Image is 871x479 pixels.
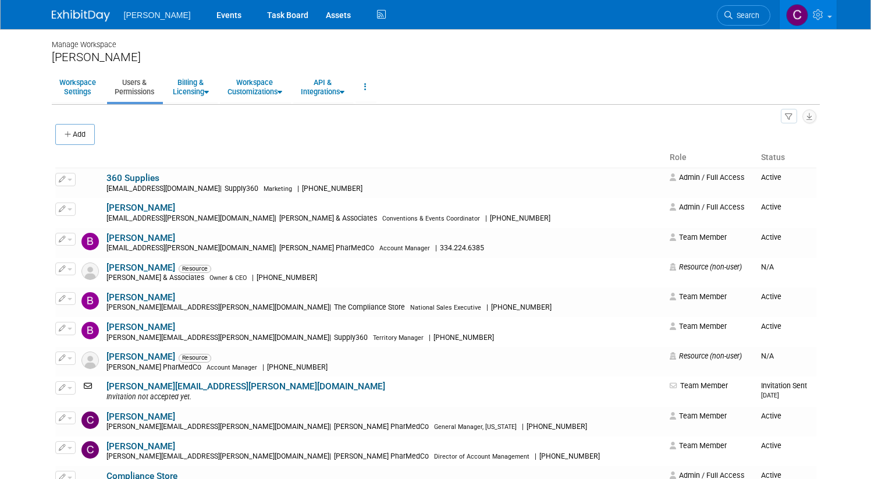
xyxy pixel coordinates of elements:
span: [PERSON_NAME] PharMedCo [106,363,205,371]
a: [PERSON_NAME] [106,292,175,303]
span: | [486,303,488,311]
span: [PERSON_NAME] PharMedCo [276,244,378,252]
span: [PERSON_NAME] & Associates [106,274,208,282]
a: [PERSON_NAME] [106,203,175,213]
a: [PERSON_NAME] [106,441,175,452]
span: Team Member [670,441,727,450]
span: Active [761,233,781,242]
img: Ben Biser [81,233,99,250]
a: [PERSON_NAME] [106,352,175,362]
span: Invitation Sent [761,381,807,399]
span: N/A [761,352,774,360]
span: Supply360 [222,184,262,193]
span: Supply360 [331,333,371,342]
span: General Manager, [US_STATE] [434,423,517,431]
span: Account Manager [379,244,430,252]
span: Marketing [264,185,292,193]
img: Resource [81,262,99,280]
span: | [252,274,254,282]
span: 334.224.6385 [437,244,488,252]
span: Account Manager [207,364,257,371]
span: Admin / Full Access [670,173,745,182]
div: [PERSON_NAME][EMAIL_ADDRESS][PERSON_NAME][DOMAIN_NAME] [106,452,663,462]
a: [PERSON_NAME] [106,262,175,273]
span: Team Member [670,381,728,390]
span: [PHONE_NUMBER] [524,423,591,431]
a: WorkspaceSettings [52,73,104,101]
span: | [329,333,331,342]
span: [PHONE_NUMBER] [488,303,555,311]
span: Search [733,11,759,20]
div: [PERSON_NAME][EMAIL_ADDRESS][PERSON_NAME][DOMAIN_NAME] [106,303,663,313]
span: Admin / Full Access [670,203,745,211]
div: [EMAIL_ADDRESS][DOMAIN_NAME] [106,184,663,194]
span: [PHONE_NUMBER] [299,184,366,193]
span: | [275,214,276,222]
a: 360 Supplies [106,173,159,183]
span: The Compliance Store [331,303,408,311]
span: Resource (non-user) [670,262,742,271]
a: Users &Permissions [107,73,162,101]
span: Resource (non-user) [670,352,742,360]
span: National Sales Executive [410,304,481,311]
a: Billing &Licensing [165,73,216,101]
span: Resource [179,265,211,273]
a: Search [717,5,770,26]
span: | [485,214,487,222]
span: | [435,244,437,252]
div: [EMAIL_ADDRESS][PERSON_NAME][DOMAIN_NAME] [106,244,663,253]
span: [PHONE_NUMBER] [254,274,321,282]
div: [PERSON_NAME] [52,50,820,65]
a: WorkspaceCustomizations [220,73,290,101]
a: [PERSON_NAME] [106,322,175,332]
small: [DATE] [761,392,779,399]
span: [PHONE_NUMBER] [431,333,497,342]
span: | [275,244,276,252]
span: [PHONE_NUMBER] [264,363,331,371]
div: Manage Workspace [52,29,820,50]
span: Team Member [670,411,727,420]
span: | [220,184,222,193]
th: Status [756,148,816,168]
span: [PHONE_NUMBER] [536,452,603,460]
span: Team Member [670,322,727,331]
span: Active [761,441,781,450]
span: Active [761,411,781,420]
img: Christopher Edwards [81,411,99,429]
span: Team Member [670,292,727,301]
span: Active [761,322,781,331]
span: Active [761,173,781,182]
span: [PERSON_NAME] & Associates [276,214,381,222]
a: [PERSON_NAME] [106,233,175,243]
span: | [522,423,524,431]
span: | [329,303,331,311]
span: | [262,363,264,371]
span: | [429,333,431,342]
span: Active [761,203,781,211]
img: Cushing Phillips [786,4,808,26]
img: Brent Hudson [81,322,99,339]
span: | [297,184,299,193]
span: | [535,452,536,460]
a: [PERSON_NAME] [106,411,175,422]
div: [PERSON_NAME][EMAIL_ADDRESS][PERSON_NAME][DOMAIN_NAME] [106,423,663,432]
div: [EMAIL_ADDRESS][PERSON_NAME][DOMAIN_NAME] [106,214,663,223]
img: Amber Vincent [81,203,99,220]
span: Conventions & Events Coordinator [382,215,480,222]
span: Resource [179,354,211,362]
span: [PHONE_NUMBER] [487,214,554,222]
img: ExhibitDay [52,10,110,22]
th: Role [665,148,756,168]
span: [PERSON_NAME] PharMedCo [331,423,432,431]
span: [PERSON_NAME] [124,10,191,20]
a: [PERSON_NAME][EMAIL_ADDRESS][PERSON_NAME][DOMAIN_NAME] [106,381,385,392]
img: 360 Supplies [81,173,99,190]
div: Invitation not accepted yet. [106,393,663,402]
img: Resource [81,352,99,369]
div: [PERSON_NAME][EMAIL_ADDRESS][PERSON_NAME][DOMAIN_NAME] [106,333,663,343]
span: | [329,452,331,460]
a: API &Integrations [293,73,352,101]
span: Team Member [670,233,727,242]
span: Territory Manager [373,334,424,342]
span: | [329,423,331,431]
